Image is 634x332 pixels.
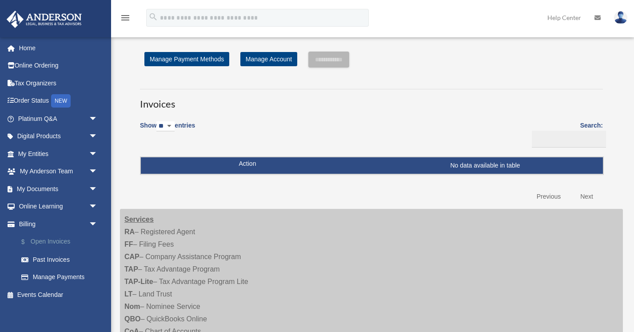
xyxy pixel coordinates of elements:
strong: LT [124,290,132,298]
label: Show entries [140,120,195,140]
h3: Invoices [140,89,603,111]
span: arrow_drop_down [89,128,107,146]
strong: CAP [124,253,140,260]
strong: QBO [124,315,140,323]
span: $ [26,236,31,248]
a: Online Ordering [6,57,111,75]
span: arrow_drop_down [89,163,107,181]
img: Anderson Advisors Platinum Portal [4,11,84,28]
a: Events Calendar [6,286,111,304]
a: Online Learningarrow_drop_down [6,198,111,216]
input: Search: [532,131,606,148]
a: $Open Invoices [12,233,111,251]
td: No data available in table [141,157,603,174]
a: Home [6,39,111,57]
strong: TAP-Lite [124,278,153,285]
a: Manage Payments [12,268,111,286]
select: Showentries [156,121,175,132]
span: arrow_drop_down [89,110,107,128]
span: arrow_drop_down [89,198,107,216]
label: Search: [529,120,603,148]
strong: Services [124,216,154,223]
img: User Pic [614,11,627,24]
a: menu [120,16,131,23]
a: Previous [530,188,567,206]
a: Manage Account [240,52,297,66]
a: Digital Productsarrow_drop_down [6,128,111,145]
span: arrow_drop_down [89,215,107,233]
i: search [148,12,158,22]
i: menu [120,12,131,23]
a: Next [574,188,600,206]
a: My Anderson Teamarrow_drop_down [6,163,111,180]
a: Tax Organizers [6,74,111,92]
a: Platinum Q&Aarrow_drop_down [6,110,111,128]
span: arrow_drop_down [89,180,107,198]
strong: RA [124,228,135,236]
a: Billingarrow_drop_down [6,215,111,233]
span: arrow_drop_down [89,145,107,163]
strong: FF [124,240,133,248]
a: My Entitiesarrow_drop_down [6,145,111,163]
strong: Nom [124,303,140,310]
a: My Documentsarrow_drop_down [6,180,111,198]
a: Past Invoices [12,251,111,268]
div: NEW [51,94,71,108]
a: Order StatusNEW [6,92,111,110]
strong: TAP [124,265,138,273]
a: Manage Payment Methods [144,52,229,66]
